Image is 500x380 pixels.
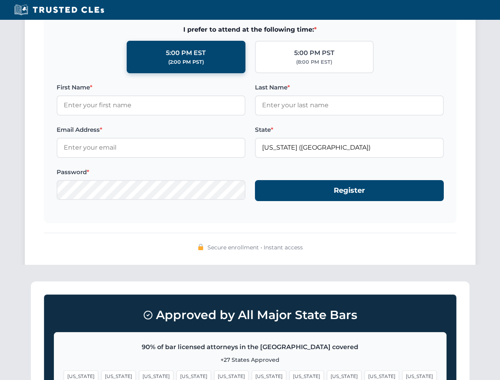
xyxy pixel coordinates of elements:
[255,95,444,115] input: Enter your last name
[57,138,245,158] input: Enter your email
[255,180,444,201] button: Register
[168,58,204,66] div: (2:00 PM PST)
[57,95,245,115] input: Enter your first name
[54,304,447,326] h3: Approved by All Major State Bars
[255,125,444,135] label: State
[64,342,437,352] p: 90% of bar licensed attorneys in the [GEOGRAPHIC_DATA] covered
[198,244,204,250] img: 🔒
[64,355,437,364] p: +27 States Approved
[294,48,335,58] div: 5:00 PM PST
[207,243,303,252] span: Secure enrollment • Instant access
[57,25,444,35] span: I prefer to attend at the following time:
[57,167,245,177] label: Password
[57,83,245,92] label: First Name
[12,4,106,16] img: Trusted CLEs
[57,125,245,135] label: Email Address
[255,138,444,158] input: Florida (FL)
[296,58,332,66] div: (8:00 PM EST)
[166,48,206,58] div: 5:00 PM EST
[255,83,444,92] label: Last Name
